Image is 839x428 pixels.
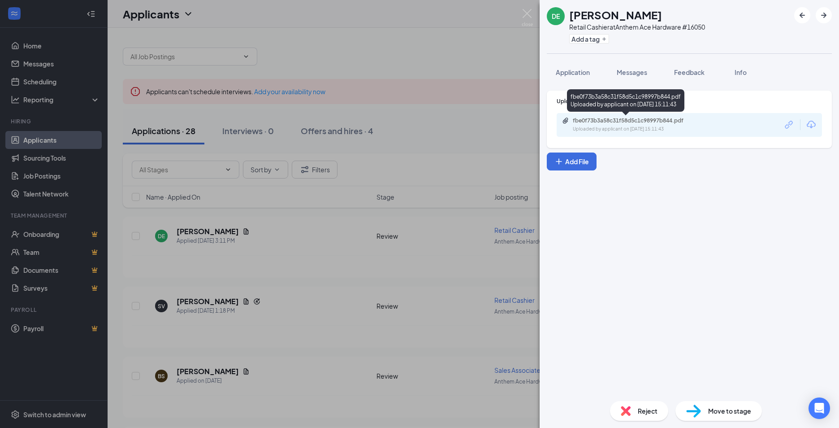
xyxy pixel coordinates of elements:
[794,7,810,23] button: ArrowLeftNew
[809,397,830,419] div: Open Intercom Messenger
[708,406,751,416] span: Move to stage
[569,7,662,22] h1: [PERSON_NAME]
[556,68,590,76] span: Application
[601,36,607,42] svg: Plus
[573,117,698,124] div: fbe0f73b3a58c31f58d5c1c98997b844.pdf
[617,68,647,76] span: Messages
[573,126,707,133] div: Uploaded by applicant on [DATE] 15:11:43
[554,157,563,166] svg: Plus
[638,406,657,416] span: Reject
[569,22,705,31] div: Retail Cashier at Anthem Ace Hardware #16050
[674,68,705,76] span: Feedback
[557,97,822,105] div: Upload Resume
[806,119,817,130] svg: Download
[783,119,795,131] svg: Link
[818,10,829,21] svg: ArrowRight
[552,12,560,21] div: DE
[735,68,747,76] span: Info
[562,117,707,133] a: Paperclipfbe0f73b3a58c31f58d5c1c98997b844.pdfUploaded by applicant on [DATE] 15:11:43
[797,10,808,21] svg: ArrowLeftNew
[547,153,597,170] button: Add FilePlus
[816,7,832,23] button: ArrowRight
[567,89,684,112] div: fbe0f73b3a58c31f58d5c1c98997b844.pdf Uploaded by applicant on [DATE] 15:11:43
[569,34,609,44] button: PlusAdd a tag
[562,117,569,124] svg: Paperclip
